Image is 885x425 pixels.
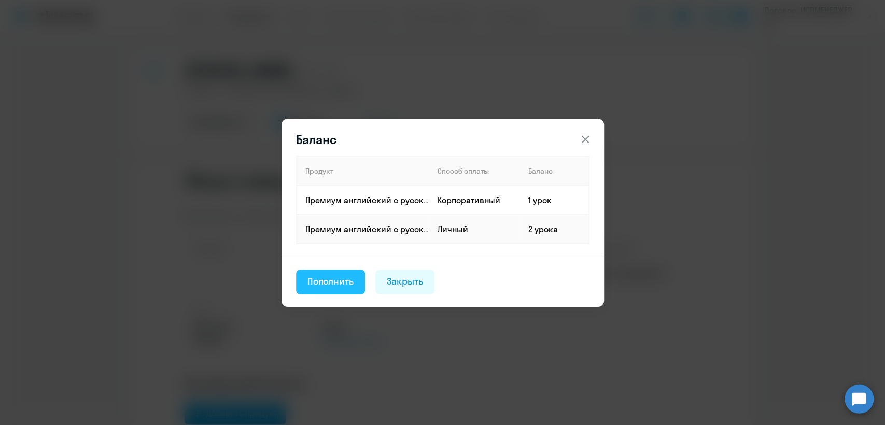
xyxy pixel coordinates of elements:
[305,194,429,206] p: Премиум английский с русскоговорящим преподавателем
[305,223,429,235] p: Премиум английский с русскоговорящим преподавателем
[282,131,604,148] header: Баланс
[297,157,429,186] th: Продукт
[375,270,434,294] button: Закрыть
[296,270,366,294] button: Пополнить
[429,186,520,215] td: Корпоративный
[429,215,520,244] td: Личный
[307,275,354,288] div: Пополнить
[520,186,589,215] td: 1 урок
[520,157,589,186] th: Баланс
[387,275,423,288] div: Закрыть
[429,157,520,186] th: Способ оплаты
[520,215,589,244] td: 2 урока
